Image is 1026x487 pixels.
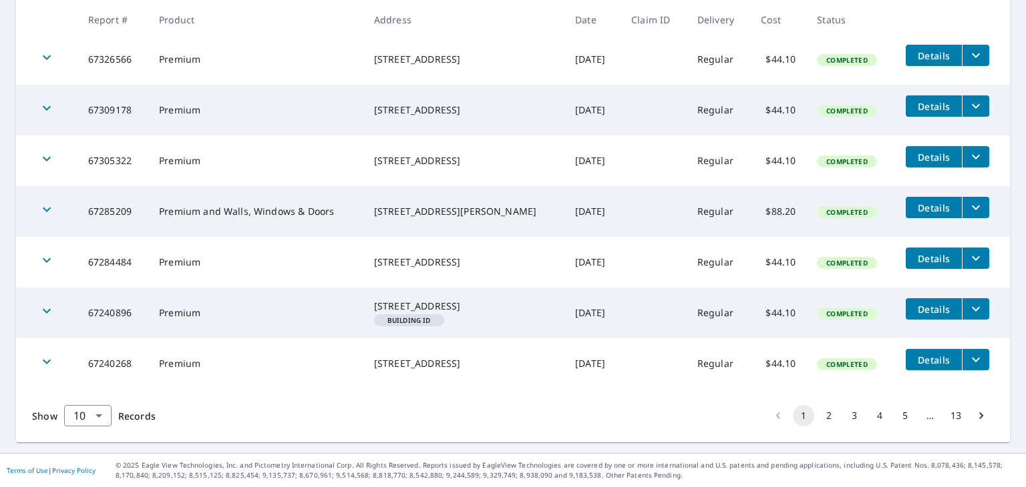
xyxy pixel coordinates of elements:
td: Premium [148,34,363,85]
div: [STREET_ADDRESS] [374,357,554,370]
td: 67285209 [77,186,148,237]
td: [DATE] [564,85,621,135]
td: [DATE] [564,135,621,186]
button: Go to page 5 [894,405,916,426]
span: Completed [818,55,875,65]
td: Regular [687,288,750,338]
td: [DATE] [564,338,621,389]
p: © 2025 Eagle View Technologies, Inc. and Pictometry International Corp. All Rights Reserved. Repo... [116,460,1019,480]
td: Regular [687,85,750,135]
button: Go to next page [971,405,992,426]
button: page 1 [793,405,814,426]
span: Completed [818,360,875,369]
td: Regular [687,135,750,186]
td: Regular [687,237,750,288]
td: Regular [687,34,750,85]
button: filesDropdownBtn-67326566 [962,45,989,66]
div: [STREET_ADDRESS] [374,53,554,66]
button: filesDropdownBtn-67240896 [962,298,989,320]
td: $44.10 [750,135,806,186]
button: Go to page 4 [869,405,890,426]
span: Completed [818,309,875,318]
td: $44.10 [750,85,806,135]
div: 10 [64,397,112,434]
td: 67326566 [77,34,148,85]
button: filesDropdownBtn-67285209 [962,197,989,218]
td: 67309178 [77,85,148,135]
span: Details [914,354,954,366]
p: | [7,466,96,474]
button: filesDropdownBtn-67309178 [962,95,989,117]
td: Premium [148,338,363,389]
nav: pagination navigation [765,405,994,426]
span: Records [118,410,156,422]
div: Show 10 records [64,405,112,426]
button: detailsBtn-67285209 [906,197,962,218]
td: 67240896 [77,288,148,338]
span: Details [914,49,954,62]
span: Details [914,151,954,163]
td: Regular [687,186,750,237]
td: $44.10 [750,338,806,389]
span: Show [32,410,57,422]
td: Premium [148,135,363,186]
div: [STREET_ADDRESS][PERSON_NAME] [374,205,554,218]
em: Building ID [387,317,431,324]
td: Premium [148,288,363,338]
button: detailsBtn-67240896 [906,298,962,320]
button: filesDropdownBtn-67240268 [962,349,989,370]
button: Go to page 3 [844,405,865,426]
td: Premium and Walls, Windows & Doors [148,186,363,237]
td: 67284484 [77,237,148,288]
td: [DATE] [564,186,621,237]
td: $88.20 [750,186,806,237]
td: $44.10 [750,237,806,288]
div: [STREET_ADDRESS] [374,256,554,269]
button: detailsBtn-67326566 [906,45,962,66]
span: Details [914,252,954,265]
span: Completed [818,106,875,115]
button: detailsBtn-67240268 [906,349,962,370]
span: Details [914,303,954,316]
button: detailsBtn-67284484 [906,248,962,269]
button: detailsBtn-67309178 [906,95,962,117]
td: Premium [148,237,363,288]
div: [STREET_ADDRESS] [374,103,554,117]
td: Regular [687,338,750,389]
button: Go to page 2 [818,405,840,426]
td: $44.10 [750,34,806,85]
span: Details [914,201,954,214]
button: filesDropdownBtn-67284484 [962,248,989,269]
span: Completed [818,157,875,166]
td: [DATE] [564,237,621,288]
span: Completed [818,207,875,217]
td: Premium [148,85,363,135]
td: 67305322 [77,135,148,186]
div: [STREET_ADDRESS] [374,300,554,313]
td: [DATE] [564,34,621,85]
span: Completed [818,258,875,268]
div: … [920,409,941,422]
button: detailsBtn-67305322 [906,146,962,167]
div: [STREET_ADDRESS] [374,154,554,167]
button: Go to page 13 [945,405,967,426]
td: [DATE] [564,288,621,338]
td: $44.10 [750,288,806,338]
a: Terms of Use [7,466,48,475]
a: Privacy Policy [52,466,96,475]
span: Details [914,100,954,113]
td: 67240268 [77,338,148,389]
button: filesDropdownBtn-67305322 [962,146,989,167]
